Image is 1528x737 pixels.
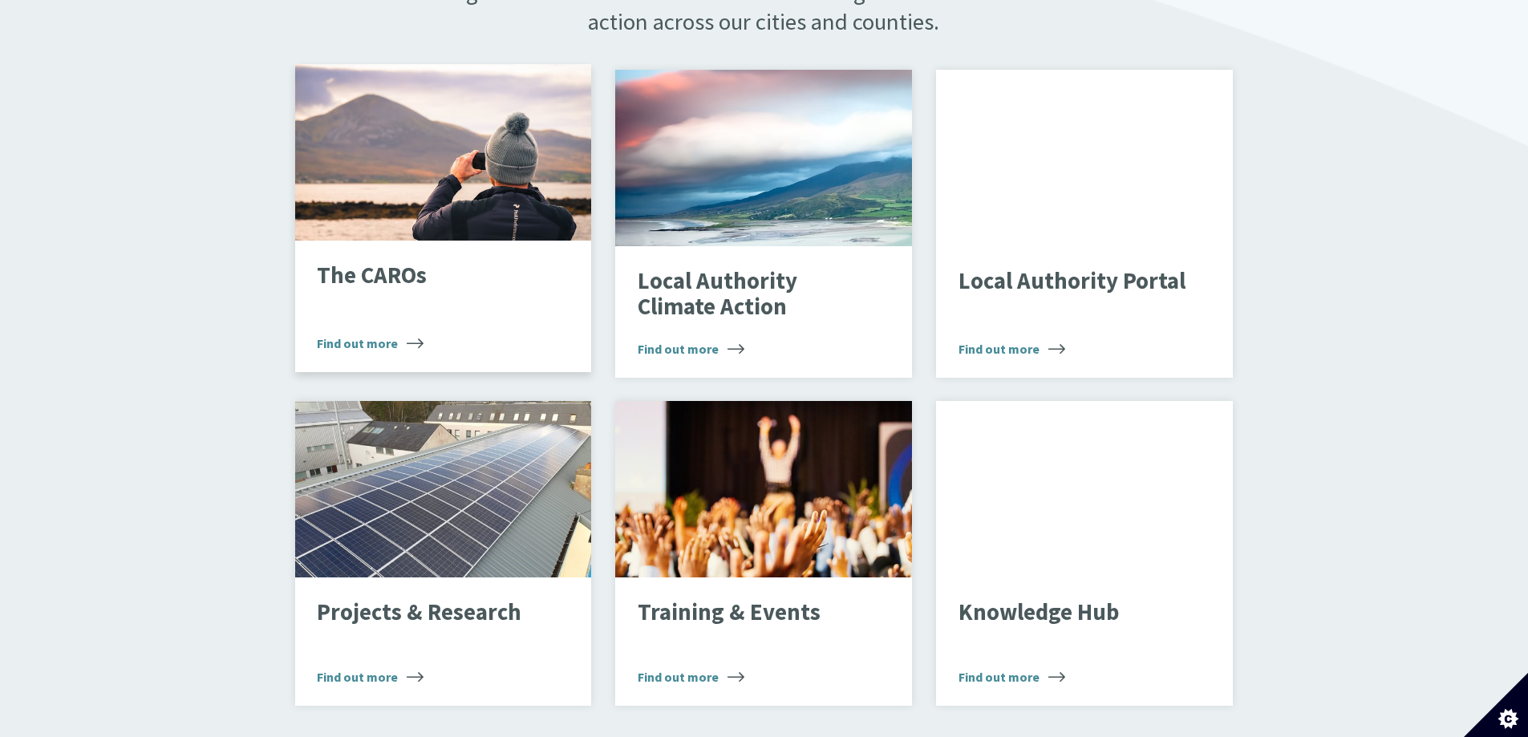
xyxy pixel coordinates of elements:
span: Find out more [317,667,424,686]
a: Training & Events Find out more [615,401,912,706]
span: Find out more [317,334,424,353]
a: Local Authority Portal Find out more [936,70,1233,378]
span: Find out more [959,667,1065,686]
span: Find out more [959,339,1065,358]
p: Training & Events [638,600,865,626]
button: Set cookie preferences [1464,673,1528,737]
a: Local Authority Climate Action Find out more [615,70,912,378]
a: Knowledge Hub Find out more [936,401,1233,706]
span: Find out more [638,667,744,686]
span: Find out more [638,339,744,358]
p: Knowledge Hub [959,600,1186,626]
a: The CAROs Find out more [295,64,592,372]
a: Projects & Research Find out more [295,401,592,706]
p: Local Authority Portal [959,269,1186,294]
p: Projects & Research [317,600,545,626]
p: The CAROs [317,263,545,289]
p: Local Authority Climate Action [638,269,865,319]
